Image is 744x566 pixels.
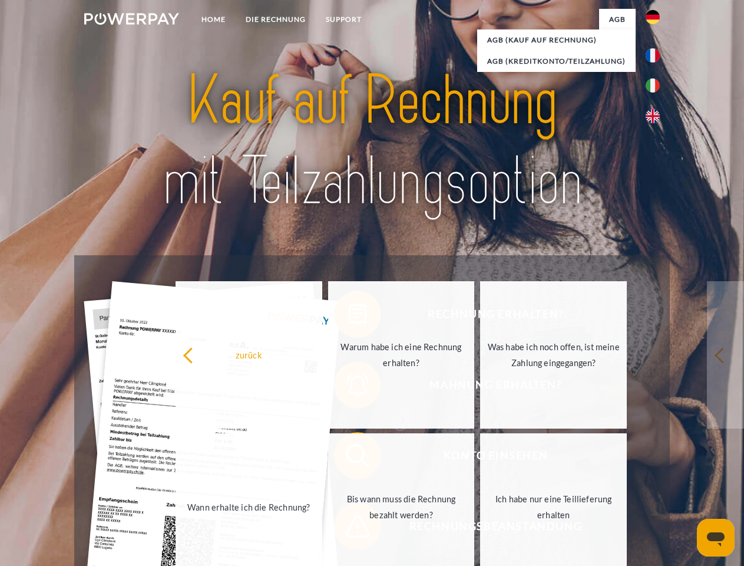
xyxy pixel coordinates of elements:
[599,9,636,30] a: agb
[183,499,315,515] div: Wann erhalte ich die Rechnung?
[191,9,236,30] a: Home
[487,339,620,371] div: Was habe ich noch offen, ist meine Zahlung eingegangen?
[335,339,468,371] div: Warum habe ich eine Rechnung erhalten?
[236,9,316,30] a: DIE RECHNUNG
[646,109,660,123] img: en
[477,29,636,51] a: AGB (Kauf auf Rechnung)
[183,347,315,363] div: zurück
[697,519,735,557] iframe: Schaltfläche zum Öffnen des Messaging-Fensters
[480,281,627,429] a: Was habe ich noch offen, ist meine Zahlung eingegangen?
[646,78,660,93] img: it
[316,9,372,30] a: SUPPORT
[487,491,620,523] div: Ich habe nur eine Teillieferung erhalten
[335,491,468,523] div: Bis wann muss die Rechnung bezahlt werden?
[646,10,660,24] img: de
[477,51,636,72] a: AGB (Kreditkonto/Teilzahlung)
[84,13,179,25] img: logo-powerpay-white.svg
[646,48,660,62] img: fr
[113,57,631,226] img: title-powerpay_de.svg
